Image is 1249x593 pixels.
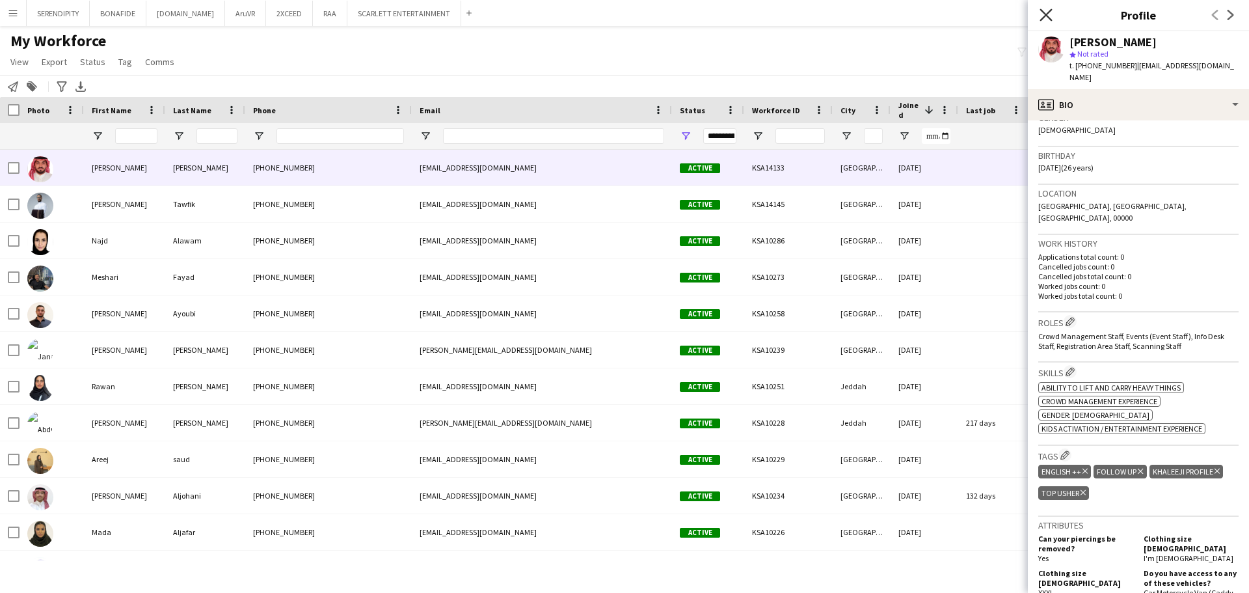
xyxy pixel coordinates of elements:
div: Areej [84,441,165,477]
button: SERENDIPITY [27,1,90,26]
span: Active [680,528,720,538]
span: View [10,56,29,68]
div: 217 days [958,405,1030,441]
div: [EMAIL_ADDRESS][DOMAIN_NAME] [412,186,672,222]
h5: Clothing size [DEMOGRAPHIC_DATA] [1144,534,1239,553]
div: KSA14145 [744,186,833,222]
button: Open Filter Menu [680,130,692,142]
span: | [EMAIL_ADDRESS][DOMAIN_NAME] [1069,61,1234,82]
span: Last job [966,105,995,115]
div: Rawan [84,368,165,404]
span: Active [680,455,720,465]
span: Active [680,309,720,319]
div: [GEOGRAPHIC_DATA] [833,186,891,222]
div: FOLLOW UP [1094,465,1146,478]
div: [PERSON_NAME] [PERSON_NAME] [165,551,245,586]
div: [DATE] [891,296,958,331]
div: [PERSON_NAME][EMAIL_ADDRESS][DOMAIN_NAME] [412,332,672,368]
span: Export [42,56,67,68]
div: [DATE] [891,551,958,586]
div: [EMAIL_ADDRESS][DOMAIN_NAME] [412,259,672,295]
span: Active [680,491,720,501]
span: Last Name [173,105,211,115]
div: KHALEEJI PROFILE [1149,465,1223,478]
a: Tag [113,53,137,70]
button: Open Filter Menu [420,130,431,142]
div: [PERSON_NAME] [165,332,245,368]
div: [PERSON_NAME] [84,405,165,441]
div: Bio [1028,89,1249,120]
div: [PERSON_NAME] [165,405,245,441]
div: [PERSON_NAME] [1069,36,1157,48]
span: Ability to lift and carry heavy things [1041,383,1181,393]
h3: Tags [1038,448,1239,462]
button: SCARLETT ENTERTAINMENT [347,1,461,26]
a: Export [36,53,72,70]
div: KSA10222 [744,551,833,586]
div: 132 days [958,478,1030,514]
h5: Clothing size [DEMOGRAPHIC_DATA] [1038,568,1133,588]
span: [DEMOGRAPHIC_DATA] [1038,125,1116,135]
span: Kids activation / Entertainment experience [1041,424,1202,434]
div: [PERSON_NAME] [84,478,165,514]
button: AruVR [225,1,266,26]
div: [PERSON_NAME] [84,296,165,331]
div: saud [165,441,245,477]
div: [GEOGRAPHIC_DATA] [833,332,891,368]
div: [DATE] [891,186,958,222]
h3: Attributes [1038,519,1239,531]
button: 2XCEED [266,1,313,26]
p: Worked jobs total count: 0 [1038,291,1239,301]
h3: Profile [1028,7,1249,23]
div: Najd [84,223,165,258]
div: [EMAIL_ADDRESS][DOMAIN_NAME] [412,296,672,331]
div: Aljafar [165,514,245,550]
a: Status [75,53,111,70]
span: Comms [145,56,174,68]
span: t. [PHONE_NUMBER] [1069,61,1137,70]
input: First Name Filter Input [115,128,157,144]
app-action-btn: Notify workforce [5,79,21,94]
div: Fayad [165,259,245,295]
p: Cancelled jobs total count: 0 [1038,271,1239,281]
div: [GEOGRAPHIC_DATA] [833,478,891,514]
div: [EMAIL_ADDRESS][DOMAIN_NAME] [412,551,672,586]
input: Joined Filter Input [922,128,950,144]
div: [PHONE_NUMBER] [245,186,412,222]
span: Active [680,273,720,283]
div: [DATE] [891,441,958,477]
span: Tag [118,56,132,68]
div: KSA10226 [744,514,833,550]
h3: Work history [1038,238,1239,249]
span: My Workforce [10,31,106,51]
div: [DATE] [891,259,958,295]
div: Tawfik [165,186,245,222]
div: Meshari [84,259,165,295]
span: First Name [92,105,131,115]
div: [EMAIL_ADDRESS][DOMAIN_NAME] [412,478,672,514]
div: KSA14133 [744,150,833,186]
span: Workforce ID [752,105,800,115]
div: [PERSON_NAME] [165,150,245,186]
span: Gender: [DEMOGRAPHIC_DATA] [1041,410,1149,420]
div: [PHONE_NUMBER] [245,223,412,258]
span: Email [420,105,440,115]
app-action-btn: Export XLSX [73,79,88,94]
div: KSA10239 [744,332,833,368]
span: Crowd management experience [1041,396,1157,406]
div: [PHONE_NUMBER] [245,405,412,441]
button: BONAFIDE [90,1,146,26]
div: [GEOGRAPHIC_DATA] [833,296,891,331]
div: [GEOGRAPHIC_DATA] [833,514,891,550]
span: City [840,105,855,115]
button: Open Filter Menu [752,130,764,142]
div: [PHONE_NUMBER] [245,514,412,550]
span: Status [680,105,705,115]
img: Meshari Fayad [27,266,53,292]
div: [PHONE_NUMBER] [245,441,412,477]
span: Active [680,236,720,246]
div: [DATE] [891,368,958,404]
div: [PHONE_NUMBER] [245,551,412,586]
div: Alawam [165,223,245,258]
div: KSA10258 [744,296,833,331]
